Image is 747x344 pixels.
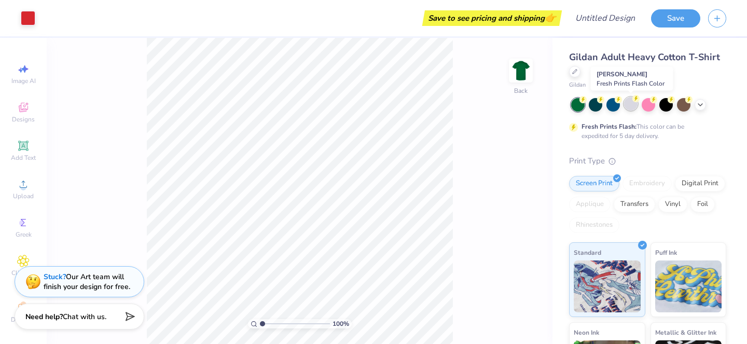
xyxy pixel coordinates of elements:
strong: Stuck? [44,272,66,282]
span: 100 % [333,319,349,328]
span: Standard [574,247,601,258]
span: Metallic & Glitter Ink [655,327,716,338]
div: Save to see pricing and shipping [425,10,559,26]
button: Save [651,9,700,27]
div: Applique [569,197,611,212]
input: Untitled Design [567,8,643,29]
strong: Need help? [25,312,63,322]
div: Rhinestones [569,217,619,233]
span: Gildan Adult Heavy Cotton T-Shirt [569,51,720,63]
div: Transfers [614,197,655,212]
div: Foil [690,197,715,212]
span: Image AI [11,77,36,85]
strong: Fresh Prints Flash: [582,122,637,131]
span: Upload [13,192,34,200]
div: Vinyl [658,197,687,212]
img: Back [510,60,531,81]
img: Standard [574,260,641,312]
span: Designs [12,115,35,123]
span: 👉 [545,11,556,24]
span: Fresh Prints Flash Color [597,79,665,88]
div: This color can be expedited for 5 day delivery. [582,122,709,141]
span: Decorate [11,315,36,324]
div: Screen Print [569,176,619,191]
div: [PERSON_NAME] [591,67,673,91]
div: Print Type [569,155,726,167]
span: Neon Ink [574,327,599,338]
span: Puff Ink [655,247,677,258]
div: Back [514,86,528,95]
span: Gildan [569,81,586,90]
div: Embroidery [622,176,672,191]
span: Chat with us. [63,312,106,322]
div: Our Art team will finish your design for free. [44,272,130,292]
img: Puff Ink [655,260,722,312]
div: Digital Print [675,176,725,191]
span: Greek [16,230,32,239]
span: Add Text [11,154,36,162]
span: Clipart & logos [5,269,41,285]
